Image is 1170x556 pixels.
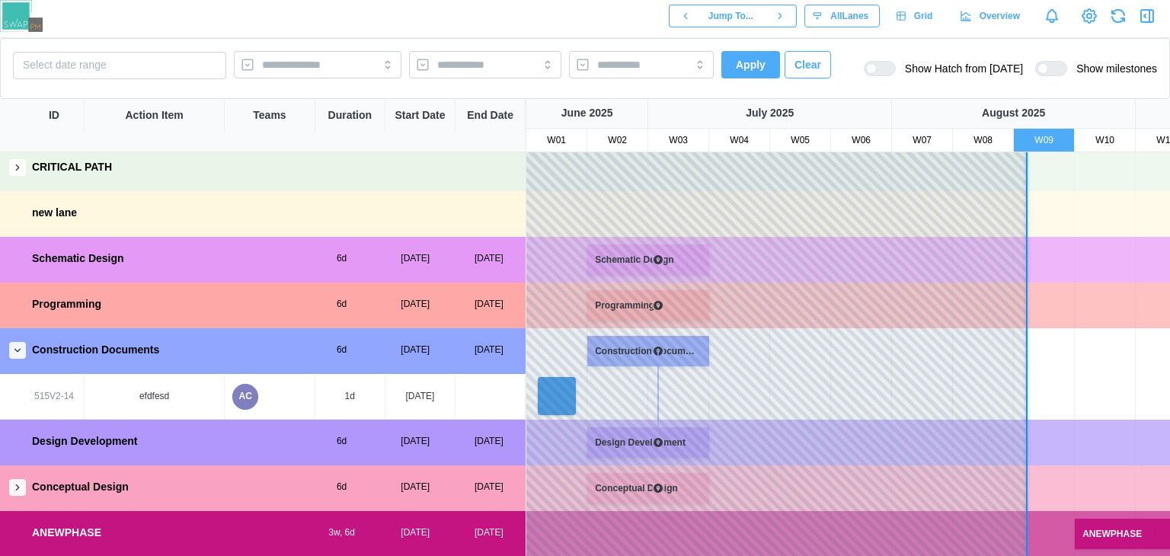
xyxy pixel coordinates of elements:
div: [DATE] [452,251,526,266]
div: Schematic Design [32,251,124,267]
div: Teams [253,107,286,124]
div: W03 [648,133,708,148]
div: Construction Documents [589,344,708,359]
div: efdfesd [91,389,218,404]
div: new lane [32,205,77,222]
div: [DATE] [452,434,526,449]
div: W09 [1014,133,1074,148]
div: [DATE] [379,251,452,266]
div: [DATE] [379,343,452,357]
div: [DATE] [379,526,452,540]
div: [DATE] [406,389,435,404]
a: Notifications [1039,3,1065,29]
button: Jump To... [702,5,764,27]
span: Overview [980,5,1020,27]
div: Conceptual Design [32,479,129,496]
div: W10 [1075,133,1135,148]
span: All Lanes [830,5,868,27]
div: ID [49,107,59,124]
div: June 2025 [526,105,647,122]
button: Apply [721,51,780,78]
div: 6d [305,343,379,357]
div: W08 [953,133,1013,148]
span: Select date range [23,59,107,71]
div: [DATE] [379,434,452,449]
div: W06 [831,133,891,148]
span: Grid [914,5,933,27]
div: Programming [589,299,667,313]
div: [DATE] [379,480,452,494]
div: Conceptual Design [589,481,690,496]
div: Action Item [126,107,184,124]
span: Show Hatch from [DATE] [896,61,1023,76]
div: Schematic Design [589,253,686,267]
span: Show milestones [1067,61,1157,76]
div: 6d [305,297,379,312]
div: [DATE] [452,297,526,312]
a: View Project [1079,5,1100,27]
div: 6d [305,251,379,266]
div: [DATE] [379,297,452,312]
span: Jump To... [708,5,753,27]
div: 6d [305,434,379,449]
div: End Date [467,107,513,124]
div: Duration [328,107,372,124]
button: Refresh Grid [1108,5,1129,27]
div: [DATE] [452,480,526,494]
div: 1d [345,389,355,404]
span: Apply [736,52,766,78]
button: Select date range [13,52,226,79]
div: [DATE] [452,526,526,540]
div: Design Development [32,433,137,450]
div: August 2025 [892,105,1135,122]
div: W01 [526,133,587,148]
div: 3w, 6d [305,526,379,540]
div: W07 [892,133,952,148]
a: Overview [951,5,1031,27]
div: Construction Documents [32,342,159,359]
button: Clear [785,51,831,78]
button: AllLanes [804,5,880,27]
span: Clear [794,52,821,78]
div: W02 [587,133,647,148]
div: ANEWPHASE [1076,527,1154,542]
div: ANEWPHASE [32,525,101,542]
div: 6d [305,480,379,494]
button: Open Drawer [1136,5,1158,27]
div: [DATE] [452,343,526,357]
div: Start Date [395,107,445,124]
div: 515V2-14 [34,389,74,404]
div: Programming [32,296,101,313]
div: AC [232,384,258,410]
div: W05 [770,133,830,148]
a: Grid [887,5,944,27]
div: July 2025 [648,105,891,122]
div: W04 [709,133,769,148]
div: CRITICAL PATH [32,159,112,176]
div: Design Development [589,436,698,450]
